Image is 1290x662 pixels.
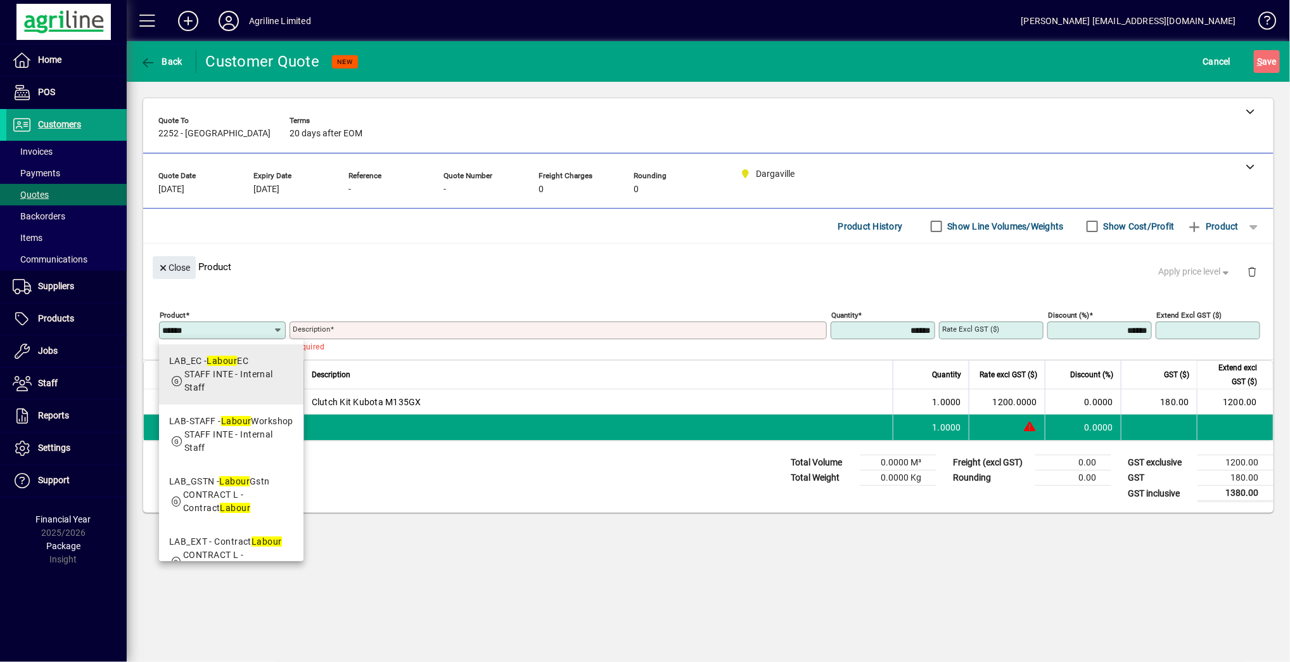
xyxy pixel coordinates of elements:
[13,190,49,200] span: Quotes
[947,471,1035,486] td: Rounding
[159,344,303,405] mat-option: LAB_EC - Labour EC
[38,313,74,323] span: Products
[1121,389,1197,415] td: 180.00
[444,185,446,195] span: -
[1249,3,1274,44] a: Knowledge Base
[153,256,196,279] button: Close
[1237,266,1267,277] app-page-header-button: Delete
[38,443,70,453] span: Settings
[208,10,249,32] button: Profile
[1159,265,1232,278] span: Apply price level
[945,220,1064,233] label: Show Line Volumes/Weights
[221,416,252,426] em: Labour
[219,476,250,486] em: Labour
[1197,471,1274,486] td: 180.00
[1197,455,1274,471] td: 1200.00
[150,261,199,273] app-page-header-button: Close
[6,249,127,270] a: Communications
[293,325,330,334] mat-label: Description
[860,455,936,471] td: 0.0000 M³
[36,514,91,524] span: Financial Year
[831,311,858,320] mat-label: Quantity
[539,185,544,195] span: 0
[1154,261,1237,283] button: Apply price level
[169,415,293,428] div: LAB-STAFF - Workshop
[252,536,282,547] em: Labour
[312,368,350,382] span: Description
[13,233,42,243] span: Items
[6,465,127,496] a: Support
[1121,471,1197,486] td: GST
[1035,471,1111,486] td: 0.00
[13,146,53,157] span: Invoices
[183,550,250,573] span: CONTRACT L - Contract
[6,44,127,76] a: Home
[932,368,961,382] span: Quantity
[1205,361,1257,389] span: Extend excl GST ($)
[38,475,70,485] span: Support
[6,400,127,432] a: Reports
[168,10,208,32] button: Add
[337,58,353,66] span: NEW
[206,51,320,72] div: Customer Quote
[46,541,80,551] span: Package
[1070,368,1113,382] span: Discount (%)
[183,490,250,513] span: CONTRACT L - Contract
[634,185,639,195] span: 0
[833,215,908,238] button: Product History
[784,455,860,471] td: Total Volume
[933,421,962,434] span: 1.0000
[158,185,184,195] span: [DATE]
[293,339,817,353] mat-error: Required
[942,325,999,334] mat-label: Rate excl GST ($)
[159,525,303,585] mat-option: LAB_EXT - Contract Labour
[1197,486,1274,502] td: 1380.00
[1045,389,1121,415] td: 0.0000
[184,429,273,453] span: STAFF INTE - Internal Staff
[980,368,1037,382] span: Rate excl GST ($)
[6,335,127,367] a: Jobs
[1021,11,1236,31] div: [PERSON_NAME] [EMAIL_ADDRESS][DOMAIN_NAME]
[1254,50,1280,73] button: Save
[38,378,58,388] span: Staff
[13,211,65,221] span: Backorders
[169,475,293,488] div: LAB_GSTN - Gstn
[1101,220,1175,233] label: Show Cost/Profit
[860,471,936,486] td: 0.0000 Kg
[6,271,127,302] a: Suppliers
[1197,389,1273,415] td: 1200.00
[38,346,58,356] span: Jobs
[1257,51,1277,72] span: ave
[6,227,127,249] a: Items
[6,77,127,108] a: POS
[253,185,279,195] span: [DATE]
[169,354,293,368] div: LAB_EC - EC
[1045,415,1121,440] td: 0.0000
[220,503,250,513] em: Labour
[1048,311,1089,320] mat-label: Discount (%)
[977,396,1037,408] div: 1200.0000
[160,311,186,320] mat-label: Product
[947,455,1035,471] td: Freight (excl GST)
[6,368,127,399] a: Staff
[312,396,421,408] span: Clutch Kit Kubota M135GX
[159,465,303,525] mat-option: LAB_GSTN - Labour Gstn
[6,141,127,162] a: Invoices
[38,410,69,420] span: Reports
[140,56,182,67] span: Back
[169,535,293,548] div: LAB_EXT - Contract
[933,396,962,408] span: 1.0000
[348,185,351,195] span: -
[784,471,860,486] td: Total Weight
[143,243,1274,290] div: Product
[1203,51,1231,72] span: Cancel
[6,184,127,205] a: Quotes
[1035,455,1111,471] td: 0.00
[38,119,81,129] span: Customers
[184,369,273,393] span: STAFF INTE - Internal Staff
[1237,256,1267,287] button: Delete
[6,205,127,227] a: Backorders
[159,405,303,465] mat-option: LAB-STAFF - Labour Workshop
[838,216,903,237] span: Product History
[1121,455,1197,471] td: GST exclusive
